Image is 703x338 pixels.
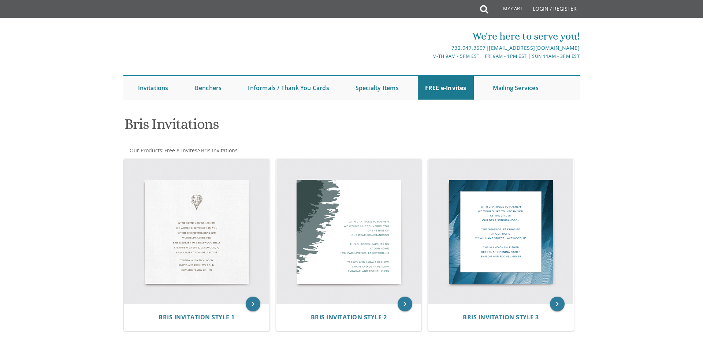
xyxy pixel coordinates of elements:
a: keyboard_arrow_right [398,297,412,311]
img: Bris Invitation Style 1 [124,159,269,304]
a: Informals / Thank You Cards [241,76,336,100]
a: Bris Invitation Style 3 [463,314,539,321]
span: Bris Invitations [201,147,238,154]
a: Bris Invitation Style 1 [159,314,235,321]
a: keyboard_arrow_right [246,297,260,311]
span: Bris Invitation Style 1 [159,313,235,321]
a: Benchers [187,76,229,100]
a: Specialty Items [348,76,406,100]
a: Our Products [129,147,162,154]
div: | [276,44,580,52]
div: We're here to serve you! [276,29,580,44]
img: Bris Invitation Style 3 [428,159,573,304]
a: [EMAIL_ADDRESS][DOMAIN_NAME] [489,44,580,51]
span: Bris Invitation Style 2 [311,313,387,321]
span: > [197,147,238,154]
a: 732.947.3597 [451,44,486,51]
a: Bris Invitations [200,147,238,154]
div: : [123,147,352,154]
div: M-Th 9am - 5pm EST | Fri 9am - 1pm EST | Sun 11am - 3pm EST [276,52,580,60]
a: Invitations [131,76,176,100]
a: My Cart [487,1,528,19]
span: Bris Invitation Style 3 [463,313,539,321]
a: Mailing Services [486,76,546,100]
h1: Bris Invitations [124,116,423,138]
a: Free e-Invites [164,147,197,154]
a: Bris Invitation Style 2 [311,314,387,321]
img: Bris Invitation Style 2 [276,159,421,304]
a: FREE e-Invites [418,76,474,100]
a: keyboard_arrow_right [550,297,565,311]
